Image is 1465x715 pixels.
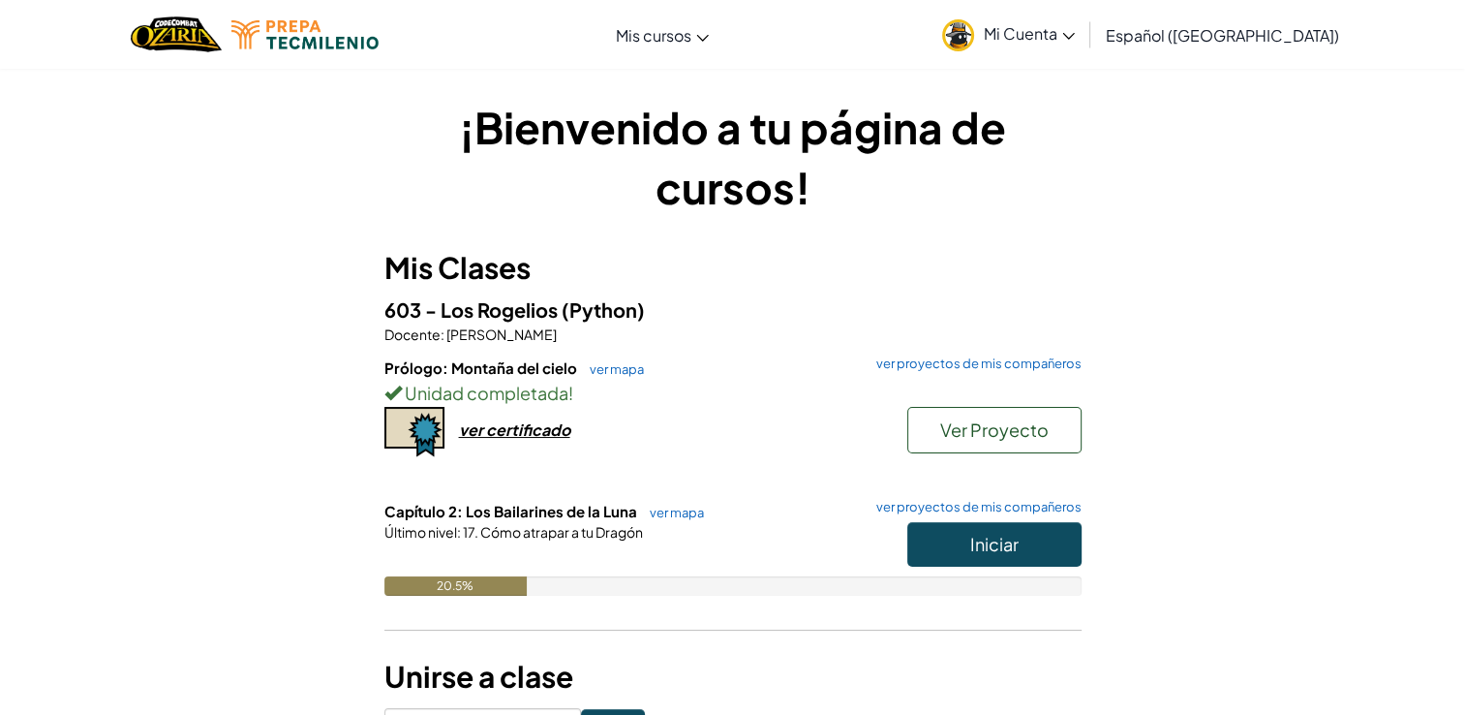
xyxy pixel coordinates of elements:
[932,4,1084,65] a: Mi Cuenta
[640,505,704,520] a: ver mapa
[384,246,1082,290] h3: Mis Clases
[384,576,528,596] div: 20.5%
[384,326,441,343] span: Docente
[131,15,221,54] a: Ozaria by CodeCombat logo
[231,20,379,49] img: Tecmilenio logo
[984,23,1075,44] span: Mi Cuenta
[616,25,691,46] span: Mis cursos
[1106,25,1339,46] span: Español ([GEOGRAPHIC_DATA])
[867,357,1082,370] a: ver proyectos de mis compañeros
[568,382,573,404] span: !
[1096,9,1349,61] a: Español ([GEOGRAPHIC_DATA])
[457,523,461,541] span: :
[907,407,1082,453] button: Ver Proyecto
[402,382,568,404] span: Unidad completada
[444,326,557,343] span: [PERSON_NAME]
[970,533,1019,555] span: Iniciar
[384,655,1082,699] h3: Unirse a clase
[606,9,718,61] a: Mis cursos
[942,19,974,51] img: avatar
[384,407,444,457] img: certificate-icon.png
[907,522,1082,567] button: Iniciar
[478,523,643,541] span: Cómo atrapar a tu Dragón
[867,501,1082,513] a: ver proyectos de mis compañeros
[459,420,570,440] div: ver certificado
[384,97,1082,217] h1: ¡Bienvenido a tu página de cursos!
[384,523,457,541] span: Último nivel
[940,419,1049,441] span: Ver Proyecto
[580,361,644,377] a: ver mapa
[441,326,444,343] span: :
[562,297,645,322] span: (Python)
[384,502,640,520] span: Capítulo 2: Los Bailarines de la Luna
[384,358,580,377] span: Prólogo: Montaña del cielo
[461,523,478,541] span: 17.
[384,297,562,322] span: 603 - Los Rogelios
[384,420,570,440] a: ver certificado
[131,15,221,54] img: Home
